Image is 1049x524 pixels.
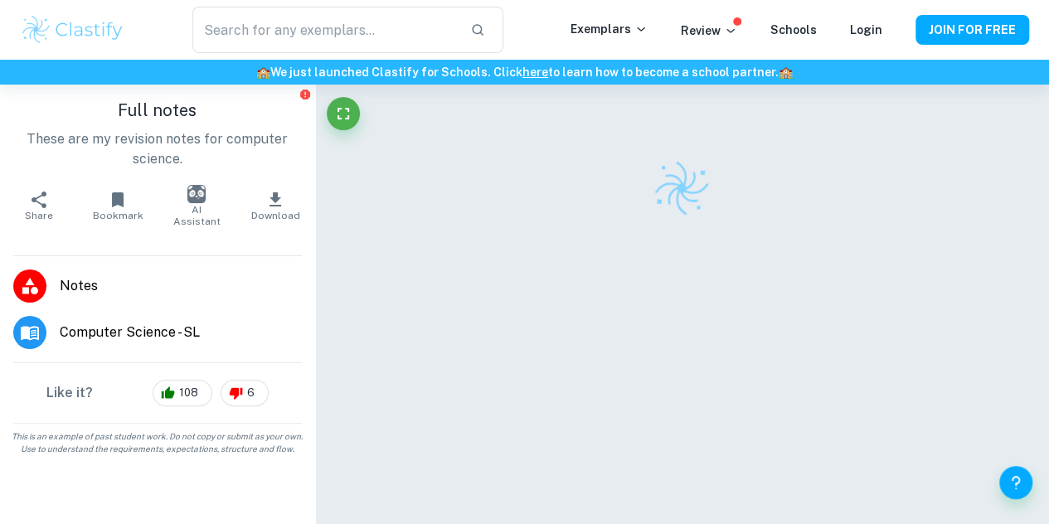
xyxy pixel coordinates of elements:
[3,63,1046,81] h6: We just launched Clastify for Schools. Click to learn how to become a school partner.
[571,20,648,38] p: Exemplars
[251,210,300,221] span: Download
[60,276,302,296] span: Notes
[168,204,226,227] span: AI Assistant
[13,129,302,169] p: These are my revision notes for computer science.
[25,210,53,221] span: Share
[236,182,315,229] button: Download
[999,466,1032,499] button: Help and Feedback
[221,380,269,406] div: 6
[13,98,302,123] h1: Full notes
[915,15,1029,45] button: JOIN FOR FREE
[681,22,737,40] p: Review
[153,380,212,406] div: 108
[60,323,302,342] span: Computer Science - SL
[779,65,793,79] span: 🏫
[93,210,143,221] span: Bookmark
[192,7,458,53] input: Search for any exemplars...
[79,182,158,229] button: Bookmark
[327,97,360,130] button: Fullscreen
[20,13,125,46] img: Clastify logo
[170,385,207,401] span: 108
[158,182,236,229] button: AI Assistant
[299,88,312,100] button: Report issue
[46,383,93,403] h6: Like it?
[850,23,882,36] a: Login
[522,65,548,79] a: here
[256,65,270,79] span: 🏫
[7,430,308,455] span: This is an example of past student work. Do not copy or submit as your own. Use to understand the...
[187,185,206,203] img: AI Assistant
[238,385,264,401] span: 6
[649,156,714,221] img: Clastify logo
[770,23,817,36] a: Schools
